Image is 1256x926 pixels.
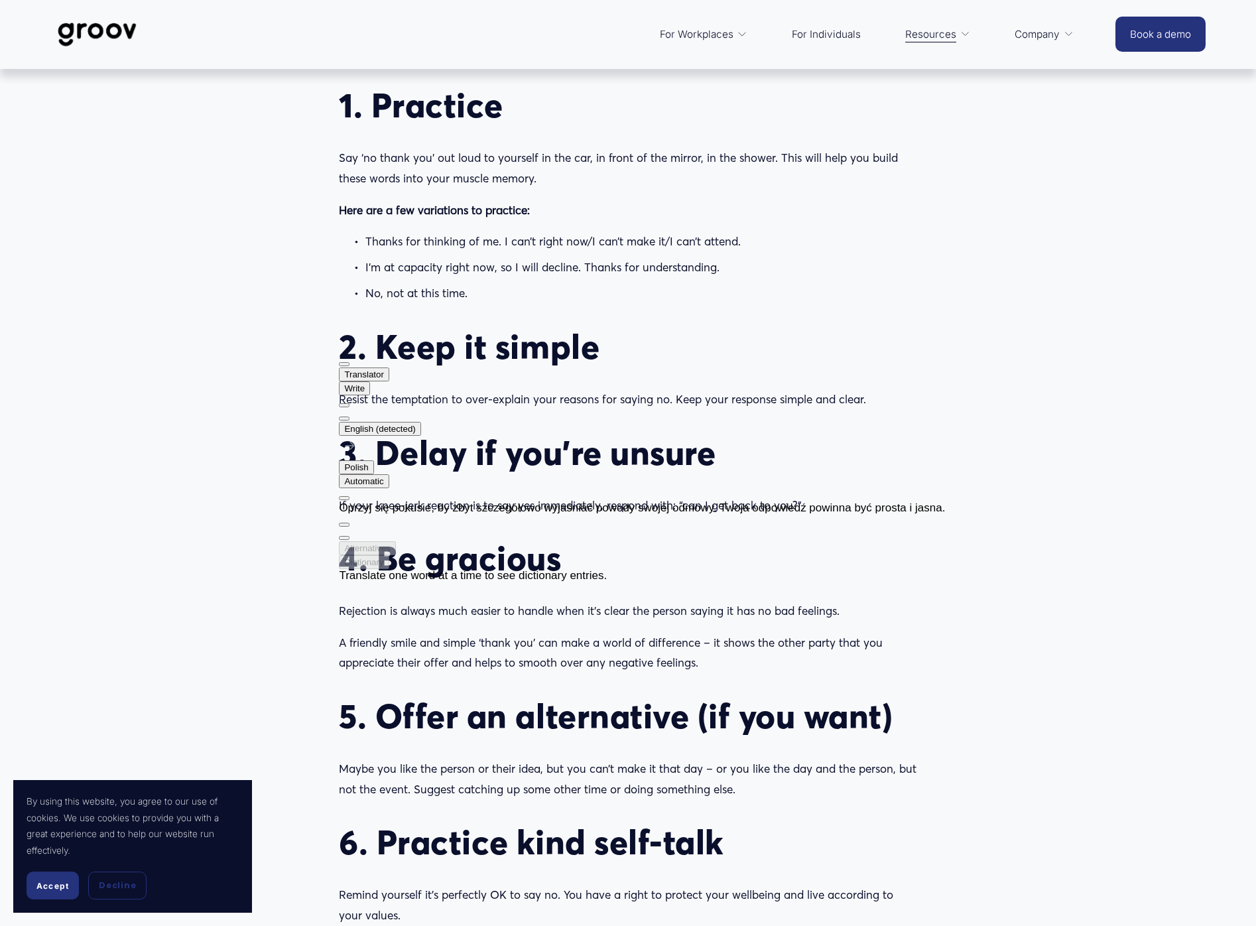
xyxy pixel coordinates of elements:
img: Groov | Workplace Science Platform | Unlock Performance | Drive Results [50,13,144,56]
p: Say ‘no thank you’ out loud to yourself in the car, in front of the mirror, in the shower. This w... [339,148,916,188]
button: Accept [27,872,79,899]
a: folder dropdown [653,19,754,50]
h2: 5. Offer an alternative (if you want) [339,696,916,736]
a: Book a demo [1115,17,1206,52]
span: Accept [36,881,69,891]
p: Remind yourself it’s perfectly OK to say no. You have a right to protect your wellbeing and live ... [339,885,916,925]
p: No, not at this time. [365,283,916,304]
h2: 1. Practice [339,85,916,125]
p: A friendly smile and simple ‘thank you’ can make a world of difference – it shows the other party... [339,633,916,673]
p: Thanks for thinking of me. I can’t right now/I can’t make it/I can’t attend. [365,231,916,252]
h2: 2. Keep it simple [339,326,916,367]
p: Maybe you like the person or their idea, but you can’t make it that day – or you like the day and... [339,759,916,799]
strong: Here are a few variations to practice: [339,203,530,217]
h2: 6. Practice kind self-talk [339,822,916,862]
section: Cookie banner [13,780,252,913]
button: Decline [88,872,147,899]
p: By using this website, you agree to our use of cookies. We use cookies to provide you with a grea... [27,793,239,858]
a: folder dropdown [1008,19,1080,50]
p: Rejection is always much easier to handle when it’s clear the person saying it has no bad feelings. [339,601,916,622]
p: I’m at capacity right now, so I will decline. Thanks for understanding. [365,257,916,278]
a: For Individuals [785,19,867,50]
span: Resources [905,25,956,44]
span: Decline [99,880,136,892]
a: folder dropdown [899,19,977,50]
span: Company [1015,25,1060,44]
span: For Workplaces [660,25,733,44]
